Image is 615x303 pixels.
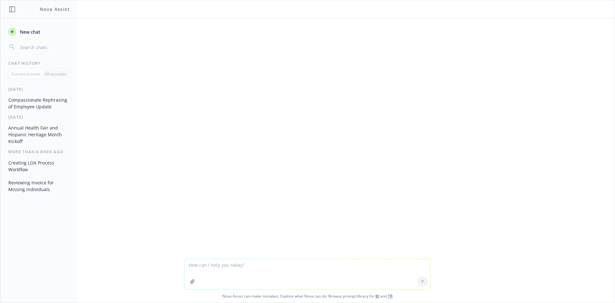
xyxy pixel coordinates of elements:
[45,71,66,77] p: All accounts
[6,177,72,195] button: Reviewing Invoice for Missing Individuals
[6,26,72,38] button: New chat
[40,6,70,13] h1: Nova Assist
[375,293,379,299] a: BI
[3,290,612,303] span: Nova Assist can make mistakes. Explore what Nova can do: Browse prompt library for and
[12,71,40,77] p: Current account
[19,43,70,52] input: Search chats
[6,122,72,147] button: Annual Health Fair and Hispanic Heritage Month Kickoff
[1,61,77,66] div: Chat History
[1,87,77,92] div: [DATE]
[1,114,77,120] div: [DATE]
[6,157,72,175] button: Creating LOA Process Workflow
[19,29,40,35] span: New chat
[6,95,72,112] button: Compassionate Rephrasing of Employee Update
[1,149,77,155] div: More than a week ago
[388,293,393,299] a: TR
